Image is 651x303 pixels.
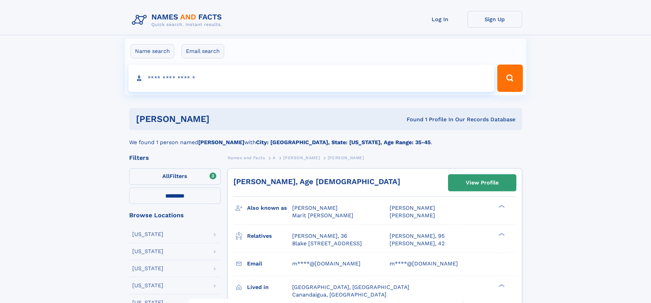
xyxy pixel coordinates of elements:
[132,266,163,271] div: [US_STATE]
[129,11,228,29] img: Logo Names and Facts
[390,240,445,247] a: [PERSON_NAME], 42
[131,44,174,58] label: Name search
[390,232,445,240] a: [PERSON_NAME], 95
[308,116,515,123] div: Found 1 Profile In Our Records Database
[256,139,431,146] b: City: [GEOGRAPHIC_DATA], State: [US_STATE], Age Range: 35-45
[247,202,292,214] h3: Also known as
[136,115,308,123] h1: [PERSON_NAME]
[292,240,362,247] a: Blake [STREET_ADDRESS]
[128,65,494,92] input: search input
[129,168,221,185] label: Filters
[129,155,221,161] div: Filters
[233,177,400,186] a: [PERSON_NAME], Age [DEMOGRAPHIC_DATA]
[247,258,292,270] h3: Email
[328,155,364,160] span: [PERSON_NAME]
[283,153,320,162] a: [PERSON_NAME]
[413,11,467,28] a: Log In
[129,212,221,218] div: Browse Locations
[129,130,522,147] div: We found 1 person named with .
[247,230,292,242] h3: Relatives
[132,249,163,254] div: [US_STATE]
[497,283,505,288] div: ❯
[132,283,163,288] div: [US_STATE]
[497,232,505,236] div: ❯
[390,212,435,219] span: [PERSON_NAME]
[292,205,338,211] span: [PERSON_NAME]
[292,232,347,240] a: [PERSON_NAME], 36
[467,11,522,28] a: Sign Up
[181,44,224,58] label: Email search
[448,175,516,191] a: View Profile
[162,173,169,179] span: All
[228,153,265,162] a: Names and Facts
[247,281,292,293] h3: Lived in
[292,212,353,219] span: Marit [PERSON_NAME]
[292,291,386,298] span: Canandaigua, [GEOGRAPHIC_DATA]
[466,175,499,191] div: View Profile
[273,153,276,162] a: A
[390,205,435,211] span: [PERSON_NAME]
[198,139,244,146] b: [PERSON_NAME]
[292,284,409,290] span: [GEOGRAPHIC_DATA], [GEOGRAPHIC_DATA]
[497,204,505,209] div: ❯
[132,232,163,237] div: [US_STATE]
[283,155,320,160] span: [PERSON_NAME]
[497,65,523,92] button: Search Button
[273,155,276,160] span: A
